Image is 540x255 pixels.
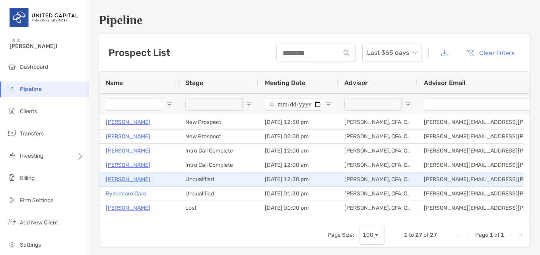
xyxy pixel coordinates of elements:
[179,158,258,172] div: Intro Call Complete
[466,232,472,238] div: Previous Page
[7,151,17,160] img: investing icon
[20,241,41,248] span: Settings
[338,215,418,229] div: [PERSON_NAME], CFA, CFP®
[20,108,37,115] span: Clients
[109,47,170,58] h3: Prospect List
[179,129,258,143] div: New Prospect
[20,175,35,182] span: Billing
[501,232,504,238] span: 1
[179,187,258,201] div: Unqualified
[409,232,414,238] span: to
[179,144,258,158] div: Intro Call Complete
[258,144,338,158] div: [DATE] 12:00 am
[325,101,332,108] button: Open Filter Menu
[328,232,354,238] div: Page Size:
[7,173,17,182] img: billing icon
[415,232,422,238] span: 27
[460,44,521,62] button: Clear Filters
[179,115,258,129] div: New Prospect
[363,232,373,238] div: 100
[20,64,48,70] span: Dashboard
[185,79,203,87] span: Stage
[344,79,368,87] span: Advisor
[106,117,150,127] a: [PERSON_NAME]
[20,86,42,93] span: Pipeline
[7,195,17,205] img: firm-settings icon
[179,201,258,215] div: Lost
[424,79,465,87] span: Advisor Email
[338,187,418,201] div: [PERSON_NAME], CFA, CFP®
[106,146,150,156] a: [PERSON_NAME]
[179,172,258,186] div: Unqualified
[106,79,123,87] span: Name
[10,3,79,32] img: United Capital Logo
[258,158,338,172] div: [DATE] 12:00 am
[106,160,150,170] a: [PERSON_NAME]
[258,172,338,186] div: [DATE] 12:30 pm
[489,232,493,238] span: 1
[338,201,418,215] div: [PERSON_NAME], CFA, CFP®
[456,232,462,238] div: First Page
[344,50,350,56] img: input icon
[10,43,84,50] span: [PERSON_NAME]!
[338,129,418,143] div: [PERSON_NAME], CFA, CFP®
[258,187,338,201] div: [DATE] 01:30 pm
[7,240,17,249] img: settings icon
[359,226,385,245] div: Page Size
[258,201,338,215] div: [DATE] 01:00 pm
[258,115,338,129] div: [DATE] 12:30 pm
[338,144,418,158] div: [PERSON_NAME], CFA, CFP®
[7,217,17,227] img: add_new_client icon
[507,232,514,238] div: Next Page
[106,131,150,141] a: [PERSON_NAME]
[494,232,499,238] span: of
[166,101,173,108] button: Open Filter Menu
[405,101,411,108] button: Open Filter Menu
[106,174,150,184] a: [PERSON_NAME]
[7,62,17,71] img: dashboard icon
[475,232,488,238] span: Page
[430,232,437,238] span: 27
[7,106,17,116] img: clients icon
[20,197,53,204] span: Firm Settings
[367,44,417,62] span: Last 365 days
[106,203,150,213] a: [PERSON_NAME]
[20,219,58,226] span: Add New Client
[258,215,338,229] div: [DATE] 12:00 am
[7,128,17,138] img: transfers icon
[99,13,530,27] h1: Pipeline
[258,129,338,143] div: [DATE] 02:00 pm
[246,101,252,108] button: Open Filter Menu
[338,172,418,186] div: [PERSON_NAME], CFA, CFP®
[20,130,44,137] span: Transfers
[517,232,523,238] div: Last Page
[423,232,429,238] span: of
[7,84,17,93] img: pipeline icon
[338,115,418,129] div: [PERSON_NAME], CFA, CFP®
[404,232,408,238] span: 1
[179,215,258,229] div: Lost
[20,153,43,159] span: Investing
[338,158,418,172] div: [PERSON_NAME], CFA, CFP®
[265,98,322,111] input: Meeting Date Filter Input
[106,98,163,111] input: Name Filter Input
[106,189,146,199] a: Byzoecaro Caro
[265,79,305,87] span: Meeting Date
